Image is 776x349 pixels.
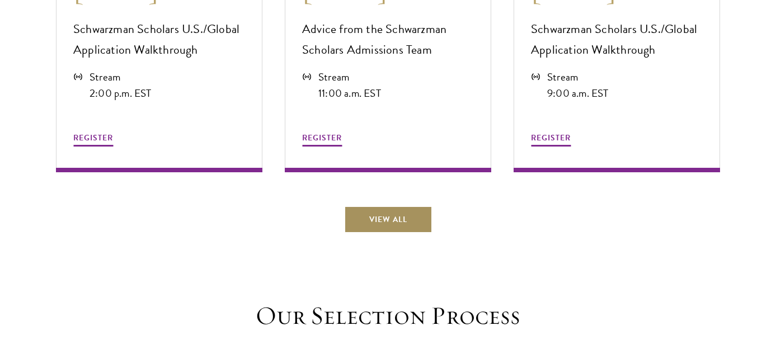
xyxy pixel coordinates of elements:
[318,69,381,85] div: Stream
[215,300,562,332] h2: Our Selection Process
[302,19,474,60] p: Advice from the Schwarzman Scholars Admissions Team
[302,131,342,148] button: REGISTER
[318,85,381,101] div: 11:00 a.m. EST
[531,131,571,148] button: REGISTER
[90,85,152,101] div: 2:00 p.m. EST
[73,19,245,60] p: Schwarzman Scholars U.S./Global Application Walkthrough
[531,19,703,60] p: Schwarzman Scholars U.S./Global Application Walkthrough
[302,132,342,144] span: REGISTER
[90,69,152,85] div: Stream
[547,69,609,85] div: Stream
[547,85,609,101] div: 9:00 a.m. EST
[73,132,113,144] span: REGISTER
[73,131,113,148] button: REGISTER
[344,206,432,233] a: View All
[531,132,571,144] span: REGISTER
